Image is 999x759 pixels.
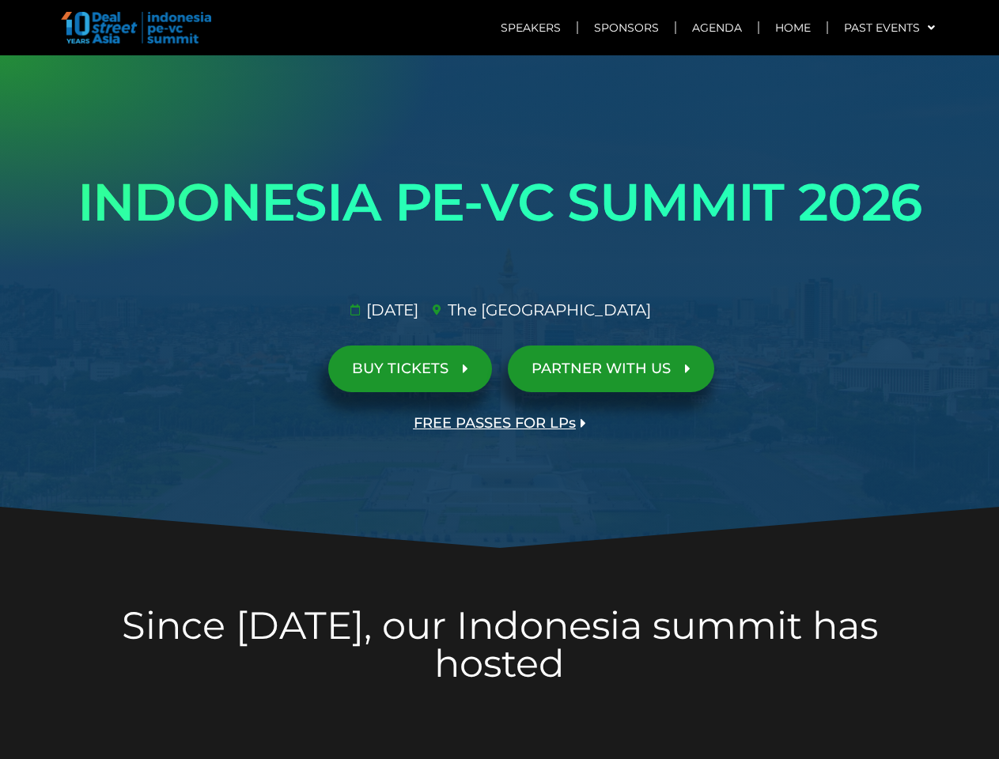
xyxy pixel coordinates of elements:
[57,158,943,247] h1: INDONESIA PE-VC SUMMIT 2026
[390,400,610,447] a: FREE PASSES FOR LPs
[352,361,448,376] span: BUY TICKETS
[828,9,951,46] a: Past Events
[328,346,492,392] a: BUY TICKETS
[57,606,943,682] h2: Since [DATE], our Indonesia summit has hosted
[508,346,714,392] a: PARTNER WITH US
[532,361,671,376] span: PARTNER WITH US
[444,298,651,322] span: The [GEOGRAPHIC_DATA]​
[676,9,758,46] a: Agenda
[362,298,418,322] span: [DATE]​
[485,9,577,46] a: Speakers
[759,9,827,46] a: Home
[414,416,576,431] span: FREE PASSES FOR LPs
[578,9,675,46] a: Sponsors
